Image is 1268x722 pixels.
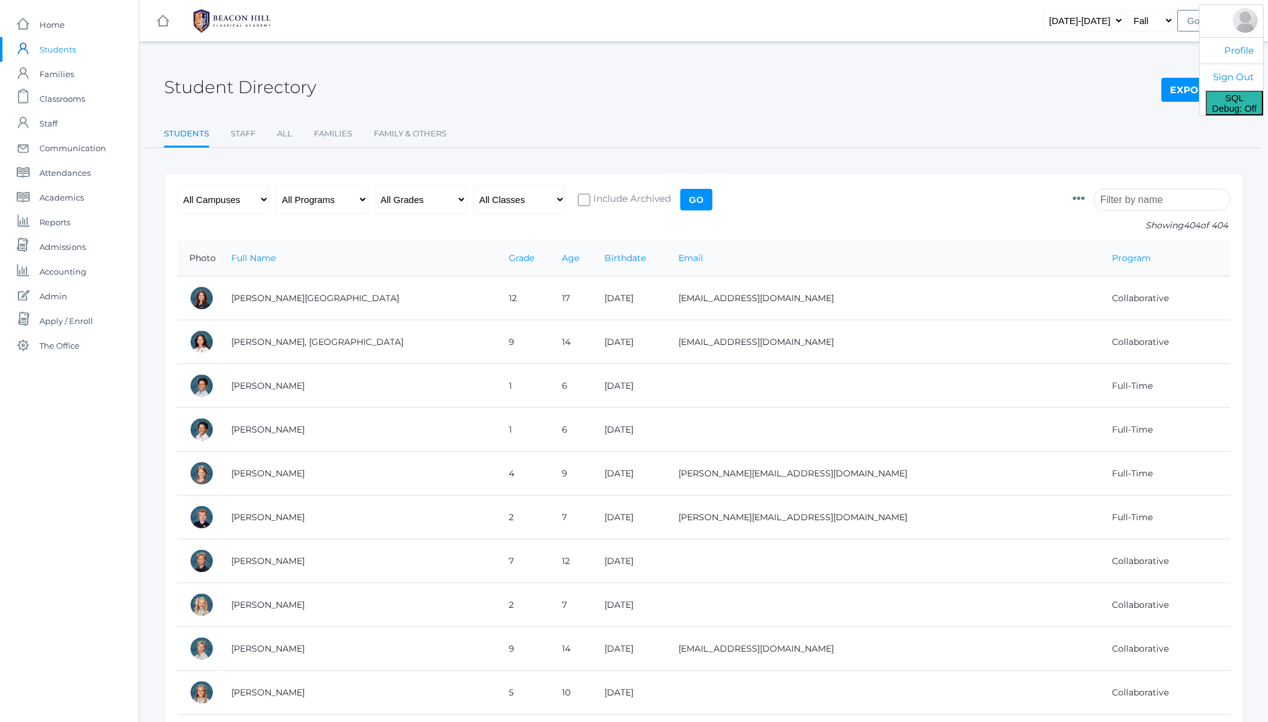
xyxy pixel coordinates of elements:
[219,408,496,452] td: [PERSON_NAME]
[550,276,592,320] td: 17
[592,671,666,715] td: [DATE]
[1184,220,1200,231] span: 404
[189,636,214,661] div: Logan Albanese
[39,37,76,62] span: Students
[1206,91,1263,116] button: SQL Debug: Off
[496,452,550,496] td: 4
[1100,627,1230,671] td: Collaborative
[496,496,550,539] td: 2
[592,408,666,452] td: [DATE]
[1100,583,1230,627] td: Collaborative
[39,234,86,259] span: Admissions
[219,276,496,320] td: [PERSON_NAME][GEOGRAPHIC_DATA]
[496,408,550,452] td: 1
[590,192,671,207] span: Include Archived
[219,452,496,496] td: [PERSON_NAME]
[189,505,214,529] div: Jack Adams
[496,671,550,715] td: 5
[592,583,666,627] td: [DATE]
[314,122,352,146] a: Families
[39,111,57,136] span: Staff
[550,496,592,539] td: 7
[39,12,65,37] span: Home
[1100,452,1230,496] td: Full-Time
[1100,496,1230,539] td: Full-Time
[231,252,276,263] a: Full Name
[550,452,592,496] td: 9
[1100,539,1230,583] td: Collaborative
[592,627,666,671] td: [DATE]
[189,417,214,442] div: Grayson Abrea
[550,627,592,671] td: 14
[39,259,86,284] span: Accounting
[604,252,646,263] a: Birthdate
[219,671,496,715] td: [PERSON_NAME]
[39,185,84,210] span: Academics
[550,320,592,364] td: 14
[189,286,214,310] div: Charlotte Abdulla
[496,276,550,320] td: 12
[592,276,666,320] td: [DATE]
[189,592,214,617] div: Elle Albanese
[666,320,1100,364] td: [EMAIL_ADDRESS][DOMAIN_NAME]
[592,452,666,496] td: [DATE]
[550,408,592,452] td: 6
[666,452,1100,496] td: [PERSON_NAME][EMAIL_ADDRESS][DOMAIN_NAME]
[177,241,219,276] th: Photo
[39,333,80,358] span: The Office
[1177,10,1209,31] input: Go
[592,364,666,408] td: [DATE]
[1093,189,1230,210] input: Filter by name
[164,122,209,148] a: Students
[1100,671,1230,715] td: Collaborative
[1072,219,1230,232] p: Showing of 404
[39,309,93,333] span: Apply / Enroll
[186,6,278,36] img: BHCALogos-05-308ed15e86a5a0abce9b8dd61676a3503ac9727e845dece92d48e8588c001991.png
[39,210,70,234] span: Reports
[496,539,550,583] td: 7
[1200,64,1263,91] a: Sign Out
[1233,8,1258,33] div: Jason Roberts
[1212,93,1256,114] span: SQL Debug: Off
[219,496,496,539] td: [PERSON_NAME]
[496,320,550,364] td: 9
[39,86,85,111] span: Classrooms
[550,671,592,715] td: 10
[164,78,316,97] h2: Student Directory
[1100,364,1230,408] td: Full-Time
[680,189,712,210] input: Go
[550,583,592,627] td: 7
[189,373,214,398] div: Dominic Abrea
[39,284,67,309] span: Admin
[666,496,1100,539] td: [PERSON_NAME][EMAIL_ADDRESS][DOMAIN_NAME]
[1100,320,1230,364] td: Collaborative
[592,496,666,539] td: [DATE]
[374,122,447,146] a: Family & Others
[1112,252,1151,263] a: Program
[496,627,550,671] td: 9
[39,62,74,86] span: Families
[1100,408,1230,452] td: Full-Time
[666,627,1100,671] td: [EMAIL_ADDRESS][DOMAIN_NAME]
[1161,78,1243,102] a: Export CSV
[189,330,214,354] div: Phoenix Abdulla
[1100,276,1230,320] td: Collaborative
[496,583,550,627] td: 2
[219,583,496,627] td: [PERSON_NAME]
[231,122,255,146] a: Staff
[592,539,666,583] td: [DATE]
[1200,37,1263,64] a: Profile
[219,364,496,408] td: [PERSON_NAME]
[496,364,550,408] td: 1
[189,680,214,705] div: Paige Albanese
[277,122,292,146] a: All
[578,194,590,206] input: Include Archived
[39,160,91,185] span: Attendances
[592,320,666,364] td: [DATE]
[219,539,496,583] td: [PERSON_NAME]
[678,252,703,263] a: Email
[666,276,1100,320] td: [EMAIL_ADDRESS][DOMAIN_NAME]
[509,252,534,263] a: Grade
[219,627,496,671] td: [PERSON_NAME]
[562,252,579,263] a: Age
